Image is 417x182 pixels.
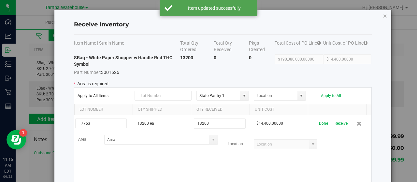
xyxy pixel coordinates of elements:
[254,91,297,100] input: Location
[77,81,108,86] span: Area is required
[74,67,180,76] span: 3001626
[323,40,372,54] th: Unit Cost of PO Line
[75,119,127,128] input: Lot Number
[74,21,372,29] h4: Receive Inventory
[78,93,130,98] span: Apply to All Items:
[74,40,180,54] th: Item Name | Strain Name
[74,104,133,115] th: Lot Number
[133,104,191,115] th: Qty Shipped
[180,55,193,60] strong: 13200
[134,115,193,132] td: 13200 ea
[105,135,209,144] input: Area
[249,40,275,54] th: Pkgs Created
[78,136,104,143] label: Area
[335,118,348,129] button: Receive
[19,129,27,137] iframe: Resource center unread badge
[214,55,216,60] strong: 0
[275,40,323,54] th: Total Cost of PO Line
[383,12,387,20] button: Close modal
[228,141,254,147] label: Location
[319,118,328,129] button: Done
[214,40,249,54] th: Total Qty Received
[249,55,252,60] strong: 0
[252,115,312,132] td: $14,400.00000
[321,93,341,98] button: Apply to All
[7,130,26,149] iframe: Resource center
[250,104,308,115] th: Unit Cost
[180,40,214,54] th: Total Qty Ordered
[317,41,321,45] i: Specifying a total cost will update all item costs.
[176,5,252,11] div: Item updated successfully
[74,55,172,67] strong: SBag - White Paper Shopper w Handle Red THC Symbol
[197,91,240,100] input: Area
[364,41,367,45] i: Specifying a total cost will update all item costs.
[74,70,101,75] span: Part Number:
[135,91,192,101] input: Lot Number
[191,104,249,115] th: Qty Received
